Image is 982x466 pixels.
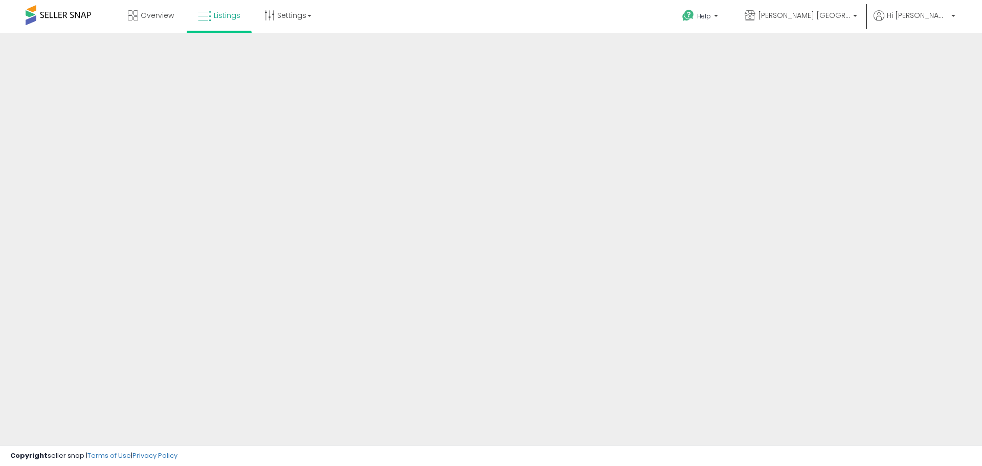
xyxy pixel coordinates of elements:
span: Hi [PERSON_NAME] [887,10,948,20]
strong: Copyright [10,451,48,460]
span: Overview [141,10,174,20]
span: Listings [214,10,240,20]
a: Privacy Policy [132,451,177,460]
span: Help [697,12,711,20]
div: seller snap | | [10,451,177,461]
i: Get Help [682,9,695,22]
a: Terms of Use [87,451,131,460]
a: Hi [PERSON_NAME] [874,10,955,33]
a: Help [674,2,728,33]
span: [PERSON_NAME] [GEOGRAPHIC_DATA] [758,10,850,20]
